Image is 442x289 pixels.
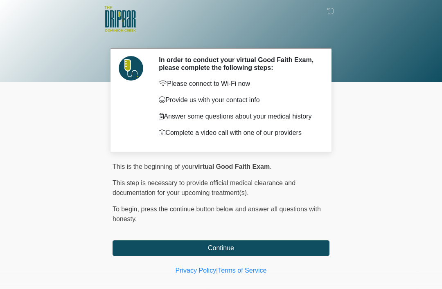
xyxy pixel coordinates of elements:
span: To begin, [113,206,141,213]
span: This step is necessary to provide official medical clearance and documentation for your upcoming ... [113,179,295,196]
img: The DRIPBaR - San Antonio Dominion Creek Logo [104,6,136,33]
p: Answer some questions about your medical history [159,112,317,121]
button: Continue [113,240,329,256]
p: Provide us with your contact info [159,95,317,105]
span: This is the beginning of your [113,163,194,170]
span: press the continue button below and answer all questions with honesty. [113,206,321,222]
a: Terms of Service [218,267,266,274]
p: Please connect to Wi-Fi now [159,79,317,89]
strong: virtual Good Faith Exam [194,163,270,170]
img: Agent Avatar [119,56,143,81]
a: | [216,267,218,274]
a: Privacy Policy [176,267,216,274]
p: Complete a video call with one of our providers [159,128,317,138]
span: . [270,163,271,170]
h2: In order to conduct your virtual Good Faith Exam, please complete the following steps: [159,56,317,72]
